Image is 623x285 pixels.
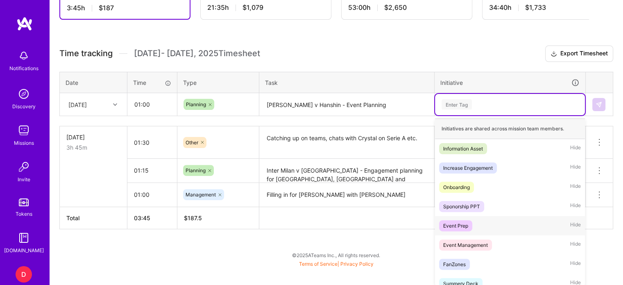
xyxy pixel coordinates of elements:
[570,239,581,251] span: Hide
[59,48,113,59] span: Time tracking
[443,241,488,249] div: Event Management
[570,259,581,270] span: Hide
[384,3,407,12] span: $2,650
[443,221,468,230] div: Event Prep
[299,261,338,267] a: Terms of Service
[186,139,198,146] span: Other
[16,266,32,283] div: D
[4,246,44,255] div: [DOMAIN_NAME]
[127,160,177,181] input: HH:MM
[99,4,114,12] span: $187
[545,46,613,62] button: Export Timesheet
[16,210,32,218] div: Tokens
[348,3,465,12] div: 53:00 h
[16,159,32,175] img: Invite
[186,192,216,198] span: Management
[127,207,177,229] th: 03:45
[60,207,127,229] th: Total
[442,98,472,111] div: Enter Tag
[113,103,117,107] i: icon Chevron
[443,183,470,192] div: Onboarding
[14,139,34,147] div: Missions
[570,143,581,154] span: Hide
[19,198,29,206] img: tokens
[596,101,602,108] img: Submit
[184,214,202,221] span: $ 187.5
[16,16,33,31] img: logo
[525,3,546,12] span: $1,733
[16,86,32,102] img: discovery
[66,143,120,152] div: 3h 45m
[260,94,433,116] textarea: [PERSON_NAME] v Hanshin - Event Planning
[570,220,581,231] span: Hide
[18,175,30,184] div: Invite
[443,164,493,172] div: Increase Engagement
[133,78,171,87] div: Time
[66,133,120,141] div: [DATE]
[440,78,580,87] div: Initiative
[260,160,433,182] textarea: Inter Milan v [GEOGRAPHIC_DATA] - Engagement planning for [GEOGRAPHIC_DATA], [GEOGRAPHIC_DATA] an...
[489,3,606,12] div: 34:40 h
[340,261,374,267] a: Privacy Policy
[299,261,374,267] span: |
[14,266,34,283] a: D
[16,122,32,139] img: teamwork
[186,167,206,173] span: Planning
[177,72,259,93] th: Type
[551,50,557,58] i: icon Download
[9,64,39,73] div: Notifications
[60,72,127,93] th: Date
[260,127,433,158] textarea: Catching up on teams, chats with Crystal on Serie A etc.
[570,201,581,212] span: Hide
[134,48,260,59] span: [DATE] - [DATE] , 2025 Timesheet
[186,101,206,107] span: Planning
[435,119,585,139] div: Initiatives are shared across mission team members.
[242,3,263,12] span: $1,079
[68,100,87,109] div: [DATE]
[128,93,177,115] input: HH:MM
[570,182,581,193] span: Hide
[570,162,581,173] span: Hide
[260,184,433,206] textarea: Filling in for [PERSON_NAME] with [PERSON_NAME]
[443,260,466,269] div: FanZones
[443,202,480,211] div: Sponorship PPT
[127,184,177,205] input: HH:MM
[12,102,36,111] div: Discovery
[127,132,177,153] input: HH:MM
[443,144,483,153] div: Information Asset
[67,4,183,12] div: 3:45 h
[49,245,623,265] div: © 2025 ATeams Inc., All rights reserved.
[207,3,324,12] div: 21:35 h
[259,72,435,93] th: Task
[16,230,32,246] img: guide book
[16,48,32,64] img: bell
